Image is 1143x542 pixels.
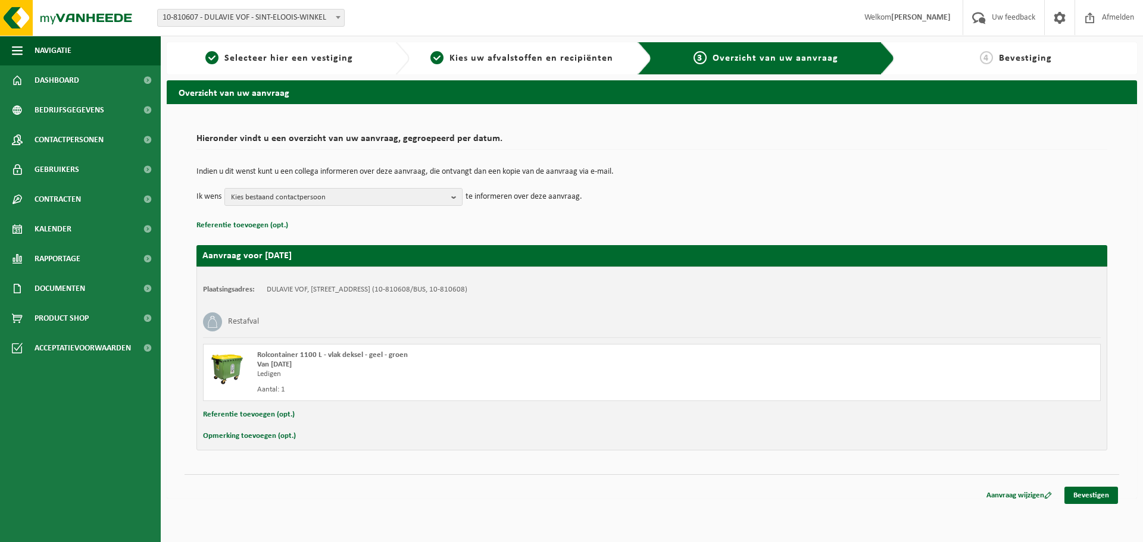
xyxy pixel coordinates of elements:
[35,125,104,155] span: Contactpersonen
[228,312,259,331] h3: Restafval
[167,80,1137,104] h2: Overzicht van uw aanvraag
[35,303,89,333] span: Product Shop
[203,428,296,444] button: Opmerking toevoegen (opt.)
[978,487,1061,504] a: Aanvraag wijzigen
[35,214,71,244] span: Kalender
[35,95,104,125] span: Bedrijfsgegevens
[196,218,288,233] button: Referentie toevoegen (opt.)
[35,333,131,363] span: Acceptatievoorwaarden
[203,407,295,422] button: Referentie toevoegen (opt.)
[35,274,85,303] span: Documenten
[202,251,292,261] strong: Aanvraag voor [DATE]
[980,51,993,64] span: 4
[35,155,79,184] span: Gebruikers
[257,385,699,394] div: Aantal: 1
[1064,487,1118,504] a: Bevestigen
[157,9,345,27] span: 10-810607 - DULAVIE VOF - SINT-ELOOIS-WINKEL
[224,188,463,206] button: Kies bestaand contactpersoon
[210,350,245,386] img: WB-1100-HPE-GN-50.png
[257,369,699,379] div: Ledigen
[891,13,951,22] strong: [PERSON_NAME]
[267,285,467,295] td: DULAVIE VOF, [STREET_ADDRESS] (10-810608/BUS, 10-810608)
[694,51,707,64] span: 3
[205,51,218,64] span: 1
[999,54,1052,63] span: Bevestiging
[196,134,1107,150] h2: Hieronder vindt u een overzicht van uw aanvraag, gegroepeerd per datum.
[416,51,629,65] a: 2Kies uw afvalstoffen en recipiënten
[257,361,292,368] strong: Van [DATE]
[257,351,408,359] span: Rolcontainer 1100 L - vlak deksel - geel - groen
[196,188,221,206] p: Ik wens
[713,54,838,63] span: Overzicht van uw aanvraag
[203,286,255,293] strong: Plaatsingsadres:
[196,168,1107,176] p: Indien u dit wenst kunt u een collega informeren over deze aanvraag, die ontvangt dan een kopie v...
[158,10,344,26] span: 10-810607 - DULAVIE VOF - SINT-ELOOIS-WINKEL
[35,244,80,274] span: Rapportage
[35,65,79,95] span: Dashboard
[173,51,386,65] a: 1Selecteer hier een vestiging
[430,51,444,64] span: 2
[466,188,582,206] p: te informeren over deze aanvraag.
[35,184,81,214] span: Contracten
[35,36,71,65] span: Navigatie
[231,189,446,206] span: Kies bestaand contactpersoon
[449,54,613,63] span: Kies uw afvalstoffen en recipiënten
[224,54,353,63] span: Selecteer hier een vestiging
